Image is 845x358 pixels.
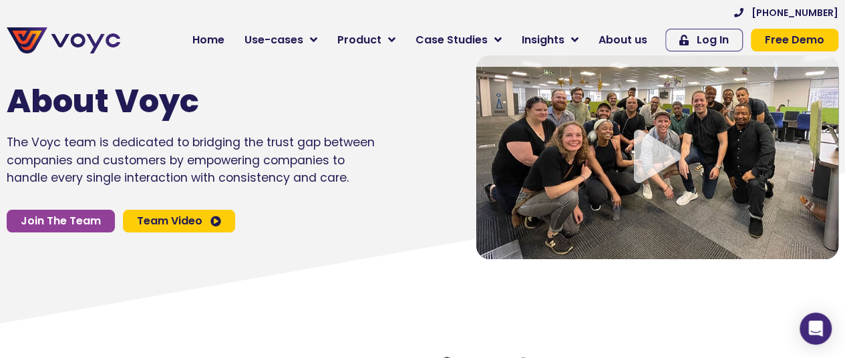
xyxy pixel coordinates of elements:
[327,27,405,53] a: Product
[631,130,684,185] div: Video play button
[337,32,381,48] span: Product
[7,134,376,186] p: The Voyc team is dedicated to bridging the trust gap between companies and customers by empowerin...
[751,8,838,17] span: [PHONE_NUMBER]
[697,35,729,45] span: Log In
[21,216,101,226] span: Join The Team
[599,32,647,48] span: About us
[182,27,234,53] a: Home
[123,210,235,232] a: Team Video
[192,32,224,48] span: Home
[665,29,743,51] a: Log In
[765,35,824,45] span: Free Demo
[137,216,202,226] span: Team Video
[800,313,832,345] div: Open Intercom Messenger
[7,210,115,232] a: Join The Team
[751,29,838,51] a: Free Demo
[415,32,488,48] span: Case Studies
[734,8,838,17] a: [PHONE_NUMBER]
[588,27,657,53] a: About us
[7,82,336,121] h1: About Voyc
[234,27,327,53] a: Use-cases
[244,32,303,48] span: Use-cases
[512,27,588,53] a: Insights
[405,27,512,53] a: Case Studies
[522,32,564,48] span: Insights
[7,27,120,53] img: voyc-full-logo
